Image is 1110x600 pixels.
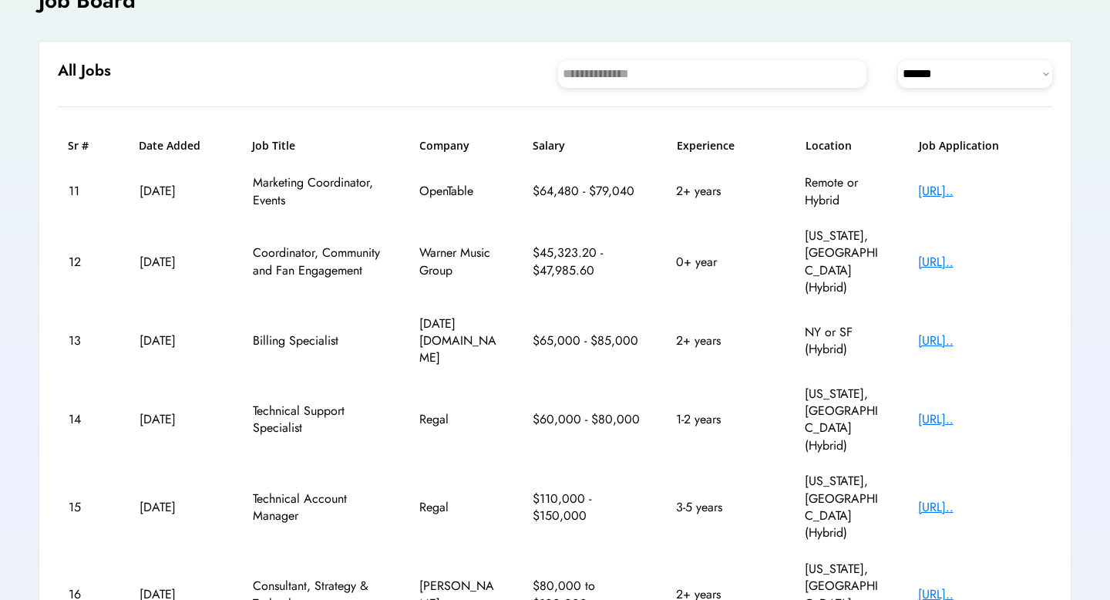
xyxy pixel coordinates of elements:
div: Regal [419,411,496,428]
div: Warner Music Group [419,244,496,279]
div: $64,480 - $79,040 [533,183,641,200]
div: [DATE][DOMAIN_NAME] [419,315,496,367]
div: $65,000 - $85,000 [533,332,641,349]
h6: All Jobs [58,60,111,82]
div: [URL].. [918,499,1041,516]
div: [URL].. [918,254,1041,271]
div: [URL].. [918,183,1041,200]
div: 14 [69,411,103,428]
div: [US_STATE], [GEOGRAPHIC_DATA] (Hybrid) [805,228,882,297]
div: 2+ years [676,332,769,349]
div: $110,000 - $150,000 [533,490,641,525]
h6: Location [806,138,883,153]
div: 15 [69,499,103,516]
div: Technical Account Manager [253,490,384,525]
div: $60,000 - $80,000 [533,411,641,428]
h6: Date Added [139,138,216,153]
div: 12 [69,254,103,271]
div: [DATE] [140,183,217,200]
h6: Salary [533,138,641,153]
div: [URL].. [918,411,1041,428]
div: Remote or Hybrid [805,174,882,209]
div: Technical Support Specialist [253,403,384,437]
div: [US_STATE], [GEOGRAPHIC_DATA] (Hybrid) [805,473,882,542]
div: 0+ year [676,254,769,271]
div: Marketing Coordinator, Events [253,174,384,209]
div: Billing Specialist [253,332,384,349]
div: 3-5 years [676,499,769,516]
h6: Company [419,138,496,153]
h6: Sr # [68,138,103,153]
div: OpenTable [419,183,496,200]
div: 11 [69,183,103,200]
div: [URL].. [918,332,1041,349]
div: [DATE] [140,411,217,428]
div: Coordinator, Community and Fan Engagement [253,244,384,279]
div: 2+ years [676,183,769,200]
div: Regal [419,499,496,516]
div: [US_STATE], [GEOGRAPHIC_DATA] (Hybrid) [805,386,882,455]
h6: Job Application [919,138,1042,153]
div: 1-2 years [676,411,769,428]
div: $45,323.20 - $47,985.60 [533,244,641,279]
div: NY or SF (Hybrid) [805,324,882,359]
h6: Job Title [252,138,295,153]
div: [DATE] [140,499,217,516]
div: 13 [69,332,103,349]
h6: Experience [677,138,769,153]
div: [DATE] [140,332,217,349]
div: [DATE] [140,254,217,271]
